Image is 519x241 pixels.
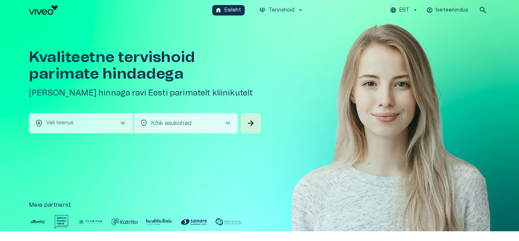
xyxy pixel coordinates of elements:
[436,6,468,14] p: Iseteenindus
[29,113,133,133] button: health_and_safetyVali teenuschevron_right
[476,3,490,17] button: open search modal
[29,215,46,229] img: Partner logo
[119,119,127,128] span: chevron_right
[139,119,148,128] span: location_on
[29,88,262,98] h5: [PERSON_NAME] hinnaga ravi Eesti parimatelt kliinikutelt
[146,215,172,229] img: Partner logo
[479,6,487,14] span: search
[297,7,304,13] span: keyboard_arrow_down
[29,5,58,15] img: Viveo logo
[223,119,232,128] span: chevron_right
[425,5,470,15] button: Iseteenindus
[46,119,74,127] p: Vali teenus
[181,215,207,229] img: Partner logo
[77,215,103,229] img: Partner logo
[259,7,266,13] span: ecg_heart
[29,5,209,15] a: Navigate to homepage
[256,5,307,15] button: ecg_heartTervishoidkeyboard_arrow_down
[389,5,420,15] button: EST
[225,6,241,14] p: Esileht
[241,113,261,133] button: Search
[29,201,490,209] p: Meie partnerid :
[29,49,262,82] h1: Kvaliteetne tervishoid parimate hindadega
[247,119,255,128] span: arrow_forward
[215,7,222,13] span: home
[55,215,68,229] img: Partner logo
[216,215,241,229] img: Partner logo
[151,119,212,128] p: Kõik asukohad
[212,5,245,15] button: homeEsileht
[35,119,43,128] span: health_and_safety
[269,6,295,14] p: Tervishoid
[399,6,409,14] p: EST
[112,215,138,229] img: Partner logo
